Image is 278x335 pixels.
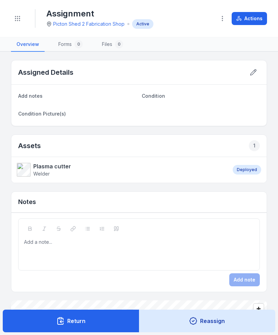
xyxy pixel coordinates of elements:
button: Return [3,310,139,332]
a: Overview [11,37,45,52]
span: Add notes [18,93,43,99]
button: Zoom in [254,304,264,314]
button: Reassign [139,310,276,332]
h1: Assignment [46,8,153,19]
a: Picton Shed 2 Fabrication Shop [53,21,125,27]
div: 0 [74,40,83,48]
span: Welder [33,171,50,177]
span: Condition Picture(s) [18,111,66,117]
a: Forms0 [53,37,88,52]
span: Condition [142,93,165,99]
h2: Assigned Details [18,68,73,77]
div: Active [132,19,153,29]
h2: Assets [18,140,260,151]
div: 0 [115,40,123,48]
button: Toggle navigation [11,12,24,25]
div: 1 [249,140,260,151]
div: Deployed [233,165,261,175]
strong: Plasma cutter [33,162,71,170]
a: Files0 [96,37,129,52]
button: Actions [232,12,267,25]
a: Plasma cutterWelder [17,162,226,177]
h3: Notes [18,197,36,207]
